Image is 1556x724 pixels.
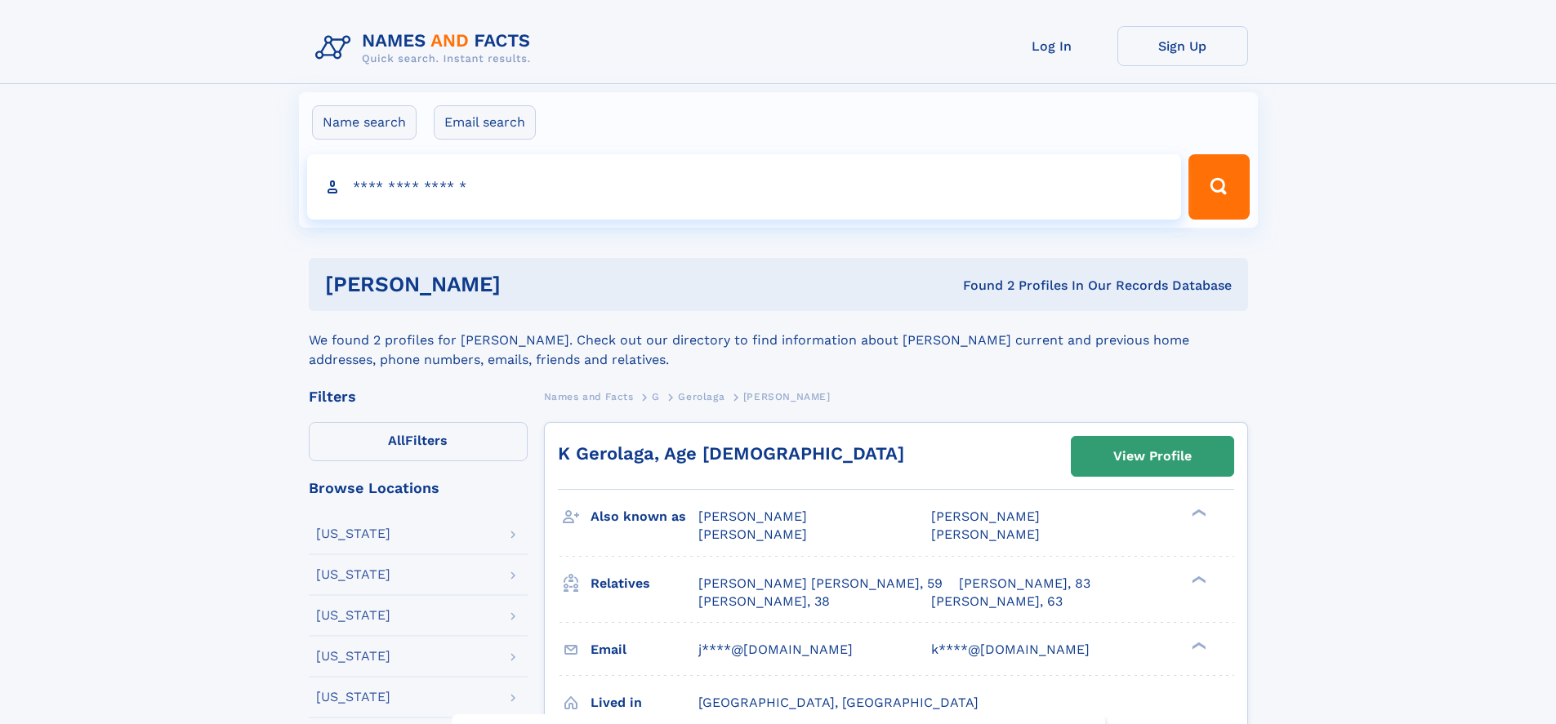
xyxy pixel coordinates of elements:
[1072,437,1233,476] a: View Profile
[434,105,536,140] label: Email search
[544,386,634,406] a: Names and Facts
[1117,26,1248,66] a: Sign Up
[698,509,807,524] span: [PERSON_NAME]
[591,636,698,664] h3: Email
[698,593,830,611] a: [PERSON_NAME], 38
[309,389,528,404] div: Filters
[316,691,390,704] div: [US_STATE]
[309,422,528,461] label: Filters
[591,689,698,717] h3: Lived in
[316,609,390,622] div: [US_STATE]
[652,391,660,402] span: G
[987,26,1117,66] a: Log In
[307,154,1182,220] input: search input
[316,568,390,581] div: [US_STATE]
[678,391,724,402] span: Gerolaga
[1188,574,1207,584] div: ❯
[931,593,1063,611] a: [PERSON_NAME], 63
[558,443,904,464] a: K Gerolaga, Age [DEMOGRAPHIC_DATA]
[1113,438,1192,475] div: View Profile
[325,274,732,295] h1: [PERSON_NAME]
[698,526,807,542] span: [PERSON_NAME]
[698,695,979,710] span: [GEOGRAPHIC_DATA], [GEOGRAPHIC_DATA]
[312,105,417,140] label: Name search
[309,26,544,70] img: Logo Names and Facts
[732,277,1232,295] div: Found 2 Profiles In Our Records Database
[959,575,1090,593] a: [PERSON_NAME], 83
[591,570,698,597] h3: Relatives
[678,386,724,406] a: Gerolaga
[309,481,528,495] div: Browse Locations
[1188,154,1249,220] button: Search Button
[931,526,1040,542] span: [PERSON_NAME]
[388,433,405,448] span: All
[1188,508,1207,518] div: ❯
[743,391,831,402] span: [PERSON_NAME]
[652,386,660,406] a: G
[698,575,943,593] a: [PERSON_NAME] [PERSON_NAME], 59
[1188,640,1207,651] div: ❯
[316,650,390,663] div: [US_STATE]
[316,527,390,540] div: [US_STATE]
[591,503,698,531] h3: Also known as
[309,311,1248,370] div: We found 2 profiles for [PERSON_NAME]. Check out our directory to find information about [PERSON_...
[931,509,1040,524] span: [PERSON_NAME]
